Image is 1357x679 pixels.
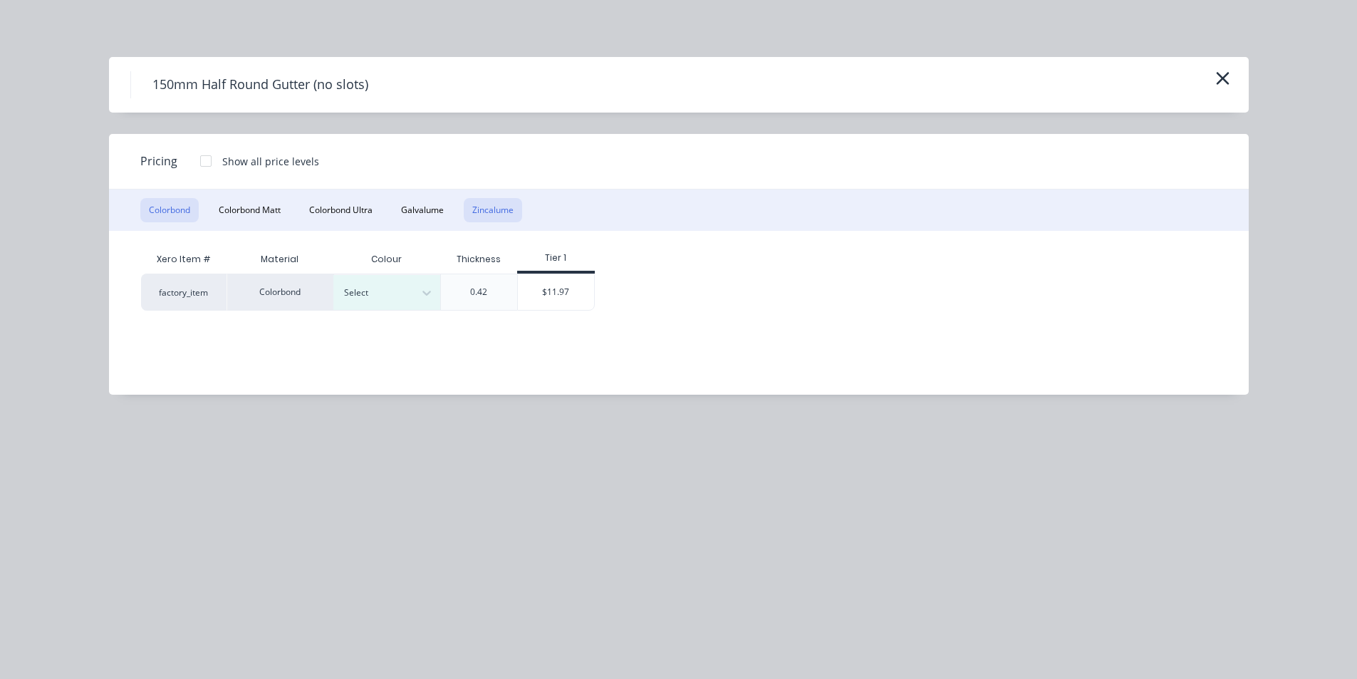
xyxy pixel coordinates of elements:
[227,274,333,311] div: Colorbond
[140,152,177,170] span: Pricing
[301,198,381,222] button: Colorbond Ultra
[222,154,319,169] div: Show all price levels
[141,274,227,311] div: factory_item
[227,245,333,274] div: Material
[140,198,199,222] button: Colorbond
[464,198,522,222] button: Zincalume
[130,71,390,98] h4: 150mm Half Round Gutter (no slots)
[518,274,594,310] div: $11.97
[392,198,452,222] button: Galvalume
[517,252,595,264] div: Tier 1
[470,286,487,299] div: 0.42
[210,198,289,222] button: Colorbond Matt
[445,242,512,277] div: Thickness
[333,245,440,274] div: Colour
[141,245,227,274] div: Xero Item #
